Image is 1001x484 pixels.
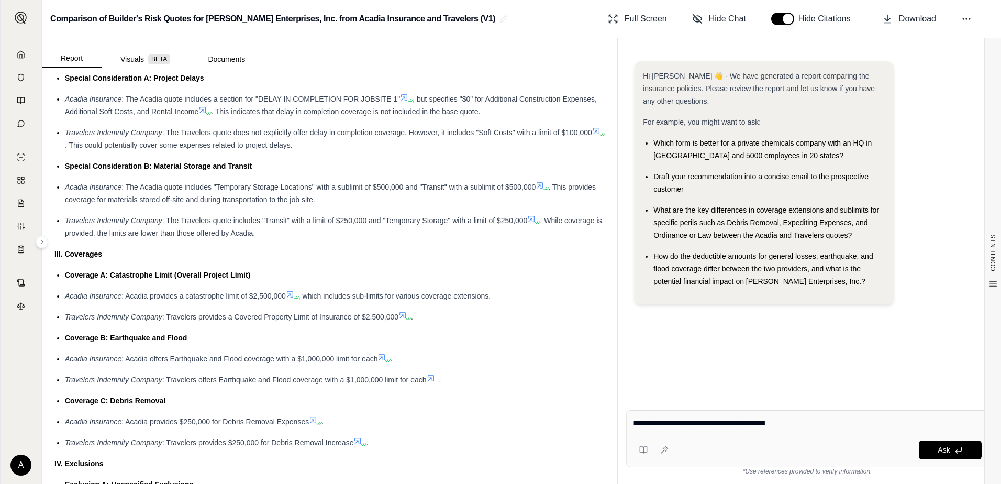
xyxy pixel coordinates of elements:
span: . While coverage is provided, the limits are lower than those offered by Acadia. [65,216,602,237]
span: Coverage A: Catastrophe Limit (Overall Project Limit) [65,271,250,279]
button: Ask [919,441,982,459]
span: Acadia Insurance [65,95,121,103]
span: Hi [PERSON_NAME] 👋 - We have generated a report comparing the insurance policies. Please review t... [643,72,875,105]
span: Coverage B: Earthquake and Flood [65,334,187,342]
a: Home [7,44,35,65]
a: Legal Search Engine [7,295,35,316]
span: Travelers Indemnity Company [65,313,162,321]
button: Visuals [102,51,189,68]
span: : Acadia provides $250,000 for Debris Removal Expenses [121,417,309,426]
a: Policy Comparisons [7,170,35,191]
span: Travelers Indemnity Company [65,376,162,384]
button: Documents [189,51,264,68]
span: , but specifies "$0" for Additional Construction Expenses, Additional Soft Costs, and Rental Income [65,95,597,116]
span: : Travelers provides $250,000 for Debris Removal Increase [162,438,354,447]
span: : Travelers offers Earthquake and Flood coverage with a $1,000,000 limit for each [162,376,427,384]
span: Coverage C: Debris Removal [65,397,165,405]
span: Which form is better for a private chemicals company with an HQ in [GEOGRAPHIC_DATA] and 5000 emp... [653,139,872,160]
span: Full Screen [625,13,667,25]
span: How do the deductible amounts for general losses, earthquake, and flood coverage differ between t... [653,252,873,285]
a: Custom Report [7,216,35,237]
a: Chat [7,113,35,134]
span: BETA [148,54,170,64]
span: . This indicates that delay in completion coverage is not included in the base quote. [211,107,480,116]
button: Full Screen [604,8,671,29]
button: Expand sidebar [36,236,48,248]
button: Download [878,8,940,29]
span: : Acadia offers Earthquake and Flood coverage with a $1,000,000 limit for each [121,355,377,363]
span: : The Travelers quote does not explicitly offer delay in completion coverage. However, it include... [162,128,592,137]
span: Travelers Indemnity Company [65,438,162,447]
span: What are the key differences in coverage extensions and sublimits for specific perils such as Deb... [653,206,879,239]
span: , which includes sub-limits for various coverage extensions. [298,292,491,300]
img: Expand sidebar [15,12,27,24]
span: For example, you might want to ask: [643,118,761,126]
strong: IV. Exclusions [54,459,104,468]
a: Documents Vault [7,67,35,88]
span: Ask [938,446,950,454]
span: Hide Citations [798,13,857,25]
span: : The Travelers quote includes "Transit" with a limit of $250,000 and "Temporary Storage" with a ... [162,216,528,225]
span: : Travelers provides a Covered Property Limit of Insurance of $2,500,000 [162,313,398,321]
span: . [321,417,324,426]
span: Special Consideration B: Material Storage and Transit [65,162,252,170]
span: . [366,438,368,447]
span: Draft your recommendation into a concise email to the prospective customer [653,172,869,193]
span: : The Acadia quote includes a section for "DELAY IN COMPLETION FOR JOBSITE 1" [121,95,400,103]
span: Acadia Insurance [65,355,121,363]
a: Contract Analysis [7,272,35,293]
span: Travelers Indemnity Company [65,216,162,225]
span: Hide Chat [709,13,746,25]
a: Prompt Library [7,90,35,111]
a: Single Policy [7,147,35,168]
span: : The Acadia quote includes "Temporary Storage Locations" with a sublimit of $500,000 and "Transi... [121,183,536,191]
span: Travelers Indemnity Company [65,128,162,137]
span: Acadia Insurance [65,183,121,191]
span: : Acadia provides a catastrophe limit of $2,500,000 [121,292,286,300]
span: Download [899,13,936,25]
a: Coverage Table [7,239,35,260]
span: . This could potentially cover some expenses related to project delays. [65,141,293,149]
button: Hide Chat [688,8,750,29]
div: A [10,455,31,476]
h2: Comparison of Builder's Risk Quotes for [PERSON_NAME] Enterprises, Inc. from Acadia Insurance and... [50,9,495,28]
span: . This provides coverage for materials stored off-site and during transportation to the job site. [65,183,596,204]
span: . [390,355,392,363]
strong: III. Coverages [54,250,102,258]
span: . [411,313,413,321]
span: Acadia Insurance [65,417,121,426]
span: . [439,376,441,384]
button: Expand sidebar [10,7,31,28]
span: CONTENTS [989,234,997,271]
span: Acadia Insurance [65,292,121,300]
button: Report [42,50,102,68]
a: Claim Coverage [7,193,35,214]
div: *Use references provided to verify information. [626,467,988,476]
span: Special Consideration A: Project Delays [65,74,204,82]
